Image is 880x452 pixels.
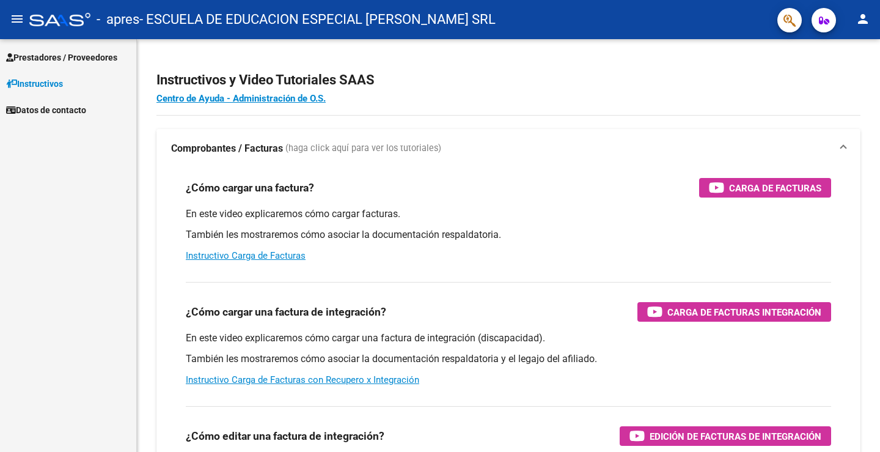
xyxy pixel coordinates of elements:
span: - ESCUELA DE EDUCACION ESPECIAL [PERSON_NAME] SRL [139,6,496,33]
span: - apres [97,6,139,33]
button: Carga de Facturas Integración [637,302,831,322]
h3: ¿Cómo cargar una factura de integración? [186,303,386,320]
iframe: Intercom live chat [838,410,868,440]
mat-icon: menu [10,12,24,26]
p: En este video explicaremos cómo cargar facturas. [186,207,831,221]
strong: Comprobantes / Facturas [171,142,283,155]
span: Datos de contacto [6,103,86,117]
span: Edición de Facturas de integración [650,429,821,444]
h3: ¿Cómo cargar una factura? [186,179,314,196]
mat-expansion-panel-header: Comprobantes / Facturas (haga click aquí para ver los tutoriales) [156,129,860,168]
a: Instructivo Carga de Facturas [186,250,306,261]
span: Instructivos [6,77,63,91]
h3: ¿Cómo editar una factura de integración? [186,428,384,445]
p: También les mostraremos cómo asociar la documentación respaldatoria y el legajo del afiliado. [186,352,831,366]
span: Carga de Facturas [729,180,821,196]
button: Edición de Facturas de integración [620,426,831,446]
a: Instructivo Carga de Facturas con Recupero x Integración [186,374,419,385]
button: Carga de Facturas [699,178,831,198]
p: También les mostraremos cómo asociar la documentación respaldatoria. [186,228,831,242]
mat-icon: person [856,12,870,26]
span: Prestadores / Proveedores [6,51,117,64]
h2: Instructivos y Video Tutoriales SAAS [156,69,860,92]
a: Centro de Ayuda - Administración de O.S. [156,93,326,104]
span: Carga de Facturas Integración [667,305,821,320]
p: En este video explicaremos cómo cargar una factura de integración (discapacidad). [186,332,831,345]
span: (haga click aquí para ver los tutoriales) [285,142,441,155]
